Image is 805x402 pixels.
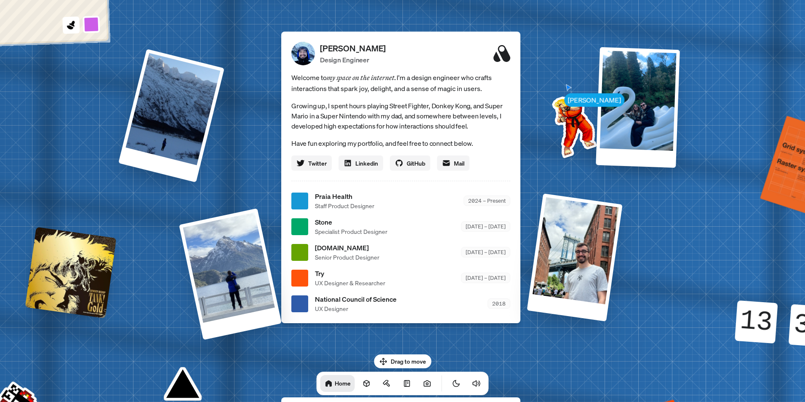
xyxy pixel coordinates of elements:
[291,138,510,149] p: Have fun exploring my portfolio, and feel free to connect below.
[454,159,464,168] span: Mail
[448,375,465,392] button: Toggle Theme
[315,227,387,236] span: Specialist Product Designer
[488,298,510,309] div: 2018
[339,155,383,171] a: Linkedin
[315,253,379,262] span: Senior Product Designer
[461,247,510,257] div: [DATE] – [DATE]
[315,191,374,201] span: Praia Health
[291,72,510,94] span: Welcome to I'm a design engineer who crafts interactions that spark joy, delight, and a sense of ...
[437,155,469,171] a: Mail
[291,42,315,65] img: Profile Picture
[335,379,351,387] h1: Home
[315,304,397,313] span: UX Designer
[320,42,386,55] p: [PERSON_NAME]
[530,82,615,167] img: Profile example
[315,217,387,227] span: Stone
[320,375,355,392] a: Home
[461,273,510,283] div: [DATE] – [DATE]
[291,101,510,131] p: Growing up, I spent hours playing Street Fighter, Donkey Kong, and Super Mario in a Super Nintend...
[315,294,397,304] span: National Council of Science
[468,375,485,392] button: Toggle Audio
[407,159,425,168] span: GitHub
[315,243,379,253] span: [DOMAIN_NAME]
[308,159,327,168] span: Twitter
[291,155,332,171] a: Twitter
[315,279,385,287] span: UX Designer & Researcher
[461,221,510,232] div: [DATE] – [DATE]
[464,196,510,206] div: 2024 – Present
[390,155,430,171] a: GitHub
[355,159,378,168] span: Linkedin
[320,55,386,65] p: Design Engineer
[315,268,385,279] span: Try
[315,201,374,210] span: Staff Product Designer
[327,73,397,82] em: my space on the internet.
